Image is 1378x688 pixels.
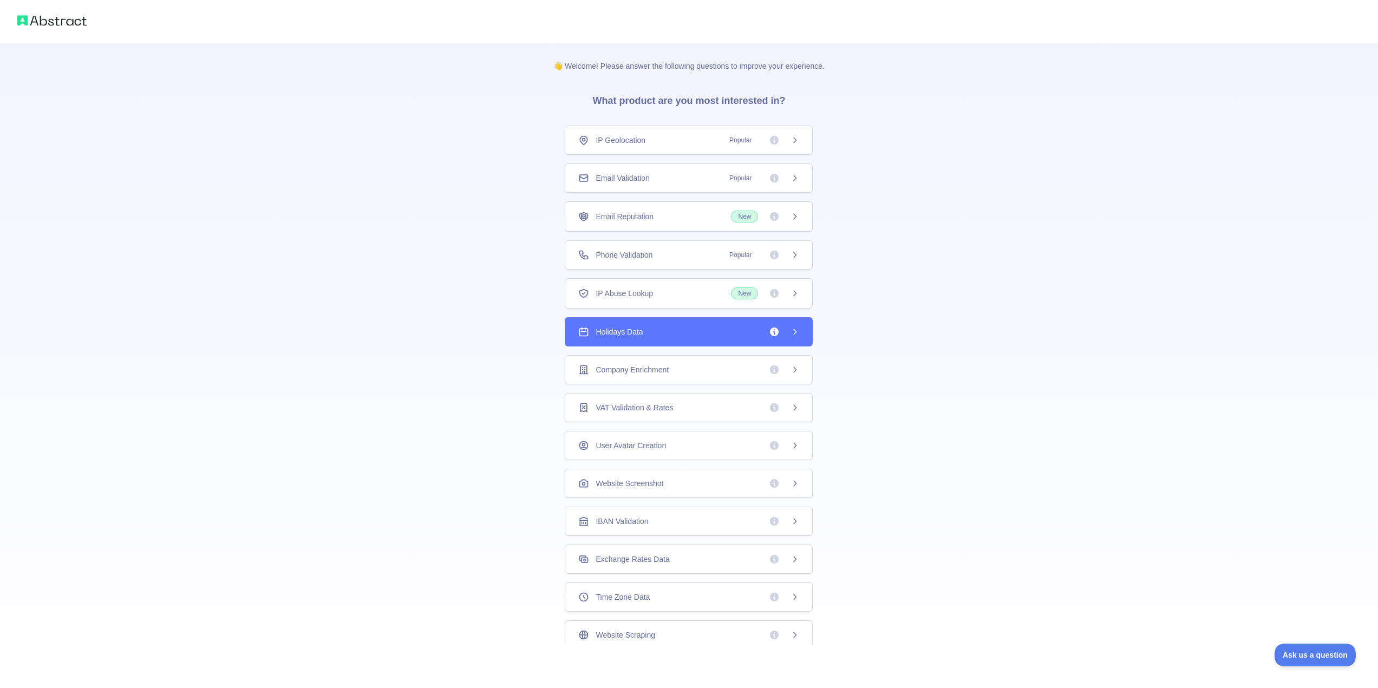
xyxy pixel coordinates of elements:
span: User Avatar Creation [596,440,666,451]
span: IP Geolocation [596,135,645,146]
span: Popular [723,173,758,184]
span: Time Zone Data [596,592,650,602]
span: Popular [723,250,758,260]
span: Website Screenshot [596,478,663,489]
span: IP Abuse Lookup [596,288,653,299]
span: Website Scraping [596,630,655,640]
span: IBAN Validation [596,516,648,527]
span: Email Validation [596,173,649,184]
img: Abstract logo [17,13,87,28]
span: Holidays Data [596,326,643,337]
span: Exchange Rates Data [596,554,669,565]
h3: What product are you most interested in? [575,71,802,126]
iframe: Toggle Customer Support [1275,644,1356,666]
span: Email Reputation [596,211,654,222]
span: New [731,287,758,299]
span: Popular [723,135,758,146]
span: Company Enrichment [596,364,669,375]
span: New [731,211,758,222]
p: 👋 Welcome! Please answer the following questions to improve your experience. [536,43,842,71]
span: VAT Validation & Rates [596,402,673,413]
span: Phone Validation [596,250,652,260]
